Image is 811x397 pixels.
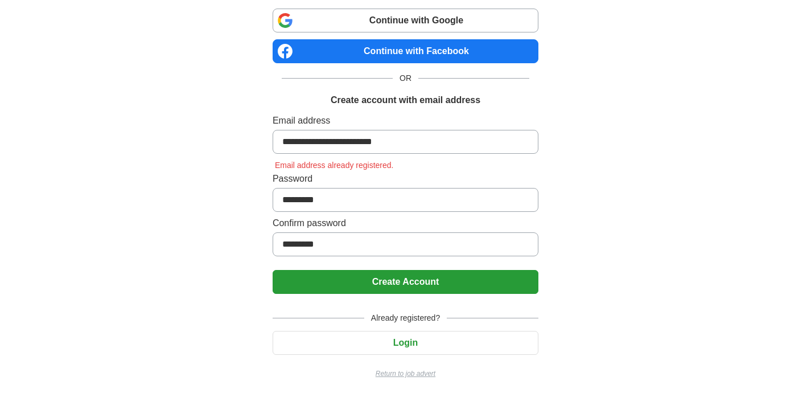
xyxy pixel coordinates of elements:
a: Login [273,338,538,347]
span: OR [393,72,418,84]
a: Return to job advert [273,369,538,379]
span: Already registered? [364,312,447,324]
label: Email address [273,114,538,128]
label: Confirm password [273,216,538,230]
button: Create Account [273,270,538,294]
button: Login [273,331,538,355]
a: Continue with Google [273,9,538,32]
label: Password [273,172,538,186]
h1: Create account with email address [331,93,480,107]
a: Continue with Facebook [273,39,538,63]
span: Email address already registered. [273,161,396,170]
